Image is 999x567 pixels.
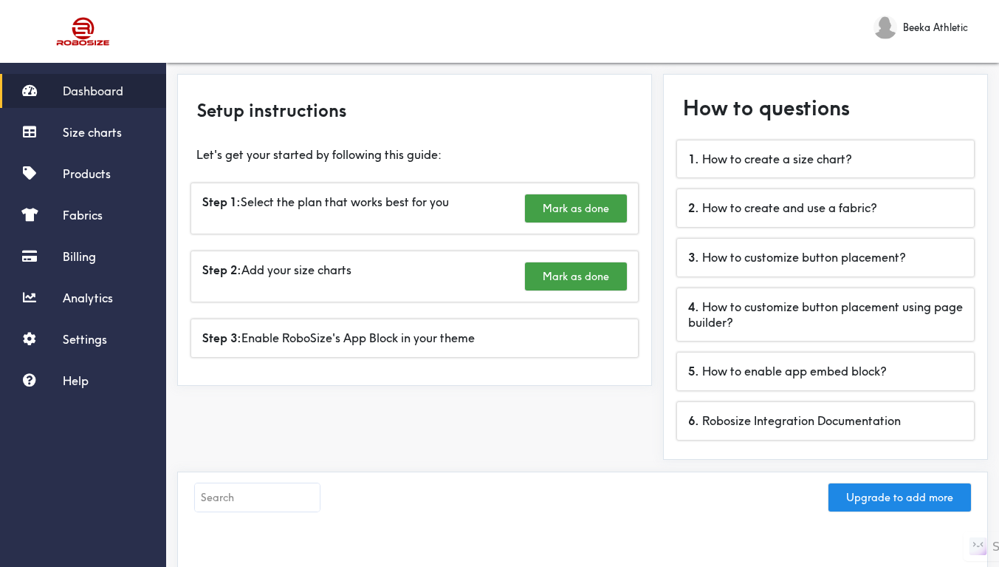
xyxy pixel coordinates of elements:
span: Billing [63,249,96,264]
b: 3 . [688,250,699,265]
div: Select the plan that works best for you [191,183,638,234]
button: Upgrade to add more [828,483,971,512]
span: Dashboard [63,84,123,98]
div: How to customize button placement using page builder? [677,288,974,342]
b: Step 3: [202,330,241,345]
b: 4 . [688,299,699,314]
b: 5 . [688,364,699,378]
img: Beeka Athletic [873,16,897,39]
div: How to questions [671,82,980,135]
button: Mark as done [525,262,627,291]
div: Add your size charts [191,251,638,302]
b: 1 . [688,152,699,166]
img: Robosize [28,11,139,52]
div: How to create and use a fabric? [677,189,974,227]
span: Fabrics [63,208,103,223]
div: How to customize button placement? [677,239,974,276]
span: Analytics [63,291,113,305]
input: Search [195,483,320,512]
b: Step 2: [202,262,241,277]
button: Mark as done [525,194,627,223]
span: Help [63,373,89,388]
span: Size charts [63,125,122,140]
div: Robosize Integration Documentation [677,402,974,440]
div: How to enable app embed block? [677,353,974,390]
div: Setup instructions [185,82,644,138]
div: How to create a size chart? [677,140,974,178]
span: Beeka Athletic [903,19,968,35]
span: Products [63,166,111,181]
span: Settings [63,332,107,347]
div: Let's get your started by following this guide: [185,144,644,163]
div: Enable RoboSize's App Block in your theme [191,319,638,357]
b: Step 1: [202,194,241,209]
b: 6 . [688,413,699,428]
b: 2 . [688,200,699,215]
